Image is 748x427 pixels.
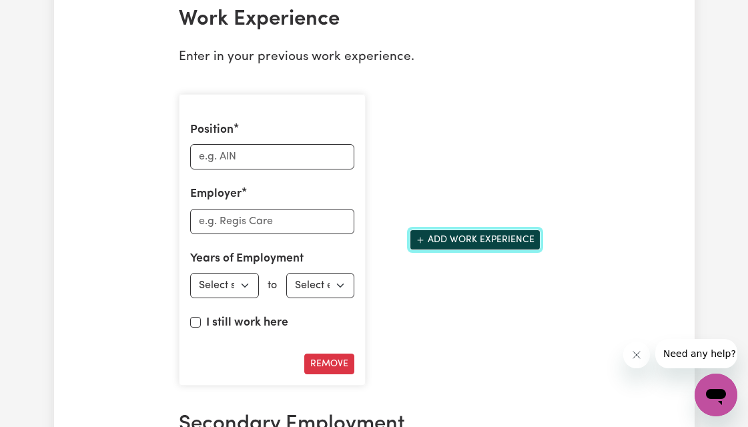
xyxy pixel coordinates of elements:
[410,230,540,250] button: Add another work experience
[695,374,737,416] iframe: Button to launch messaging window
[304,354,354,374] button: Remove
[190,209,354,234] input: e.g. Regis Care
[179,7,569,33] h2: Work Experience
[623,342,650,368] iframe: Close message
[206,314,288,332] label: I still work here
[179,48,569,67] p: Enter in your previous work experience.
[190,144,354,169] input: e.g. AIN
[268,280,277,291] span: to
[190,121,234,139] label: Position
[655,339,737,368] iframe: Message from company
[190,250,304,268] label: Years of Employment
[190,185,242,203] label: Employer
